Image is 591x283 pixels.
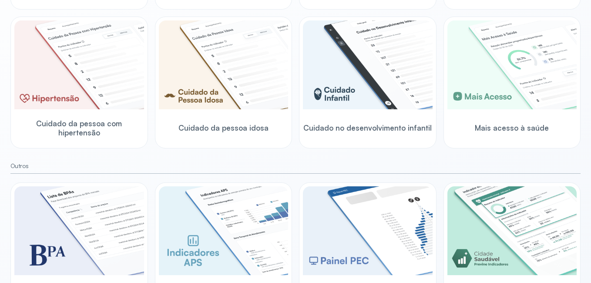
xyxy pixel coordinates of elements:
[178,123,269,132] span: Cuidado da pessoa idosa
[447,20,577,109] img: healthcare-greater-access.png
[303,123,432,132] span: Cuidado no desenvolvimento infantil
[14,20,144,109] img: hypertension.png
[14,119,144,138] span: Cuidado da pessoa com hipertensão
[447,186,577,275] img: previne-brasil.png
[303,20,433,109] img: child-development.png
[159,186,289,275] img: aps-indicators.png
[303,186,433,275] img: pec-panel.png
[10,162,581,170] small: Outros
[159,20,289,109] img: elderly.png
[475,123,549,132] span: Mais acesso à saúde
[14,186,144,275] img: bpa.png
